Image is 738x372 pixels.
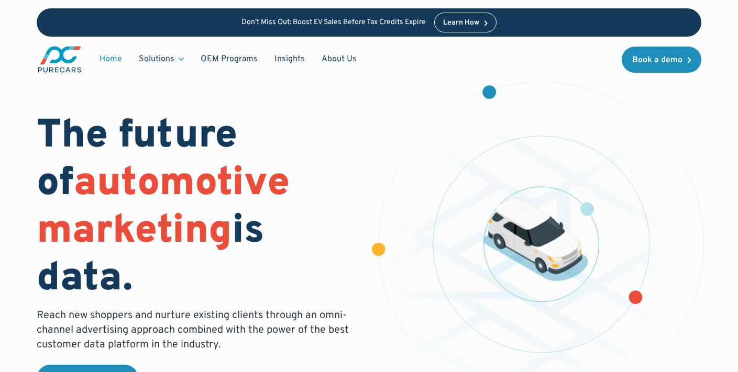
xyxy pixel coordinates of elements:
h1: The future of is data. [37,113,356,304]
a: Book a demo [622,47,701,73]
a: main [37,45,83,74]
p: Reach new shoppers and nurture existing clients through an omni-channel advertising approach comb... [37,308,355,352]
div: Learn How [443,19,479,27]
a: Insights [266,49,313,69]
img: purecars logo [37,45,83,74]
div: Book a demo [632,56,682,64]
a: OEM Programs [192,49,266,69]
a: Home [91,49,130,69]
a: About Us [313,49,365,69]
img: illustration of a vehicle [483,198,588,281]
a: Learn How [434,13,497,32]
p: Don’t Miss Out: Boost EV Sales Before Tax Credits Expire [241,18,426,27]
span: automotive marketing [37,159,290,257]
div: Solutions [139,53,174,65]
div: Solutions [130,49,192,69]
